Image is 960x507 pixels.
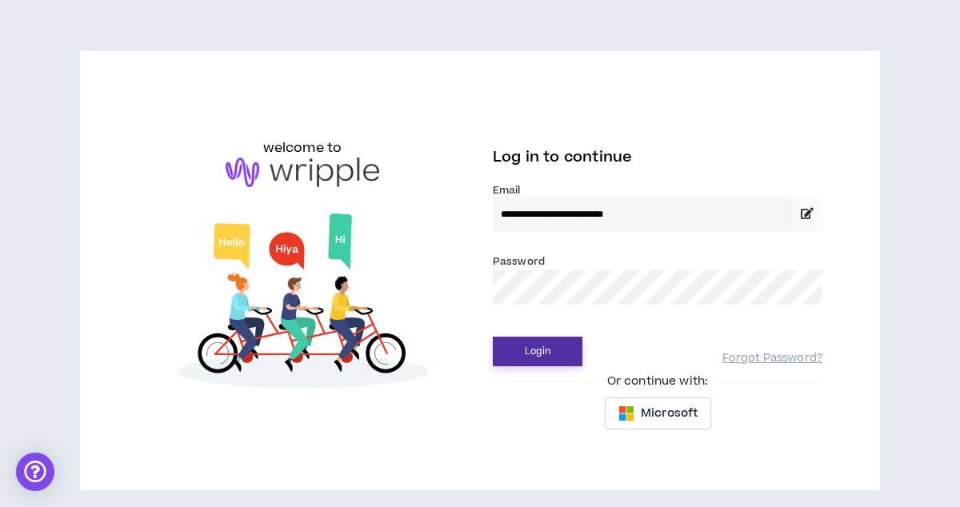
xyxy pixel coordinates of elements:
[596,373,719,390] span: Or continue with:
[493,337,582,366] button: Login
[16,453,54,491] div: Open Intercom Messenger
[226,158,379,188] img: logo-brand.png
[605,397,711,429] button: Microsoft
[263,138,342,158] h6: welcome to
[493,147,632,167] span: Log in to continue
[493,254,545,269] label: Password
[493,183,822,198] label: Email
[641,405,698,422] span: Microsoft
[138,203,467,403] img: Welcome to Wripple
[722,351,822,366] a: Forgot Password?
